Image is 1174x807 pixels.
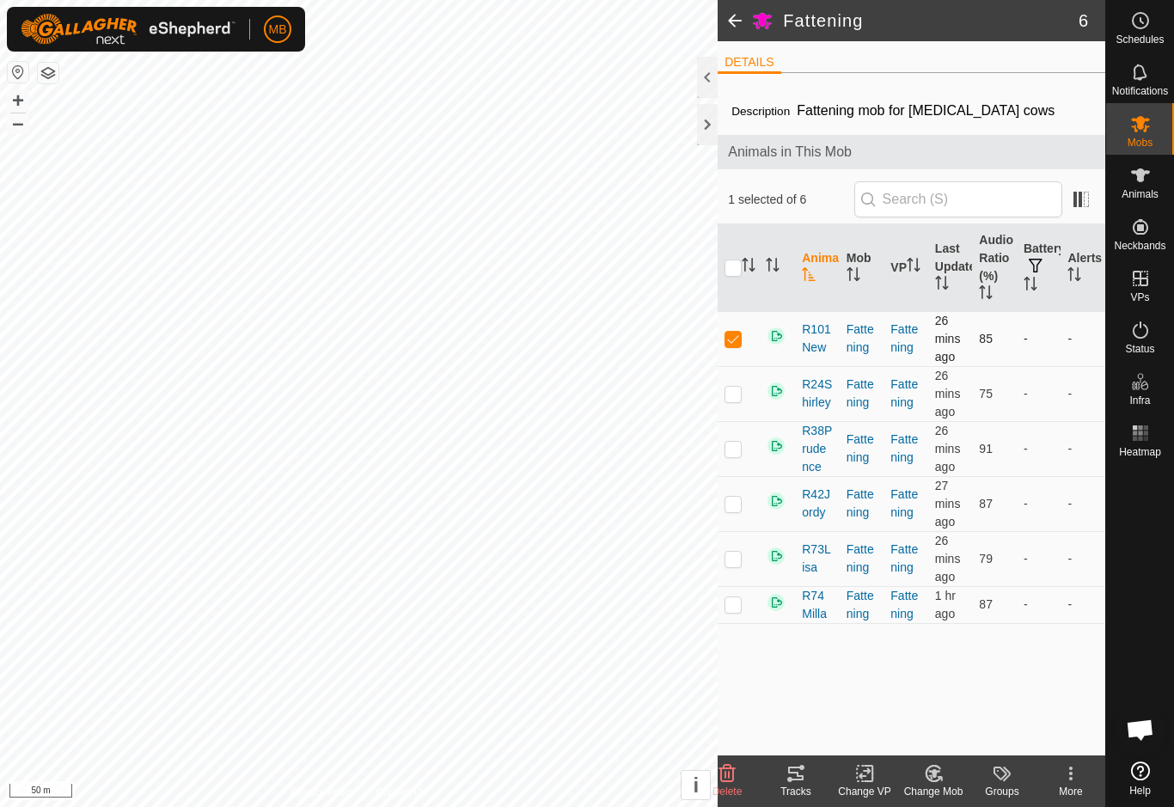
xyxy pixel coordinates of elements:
[802,486,833,522] span: R42Jordy
[890,377,918,409] a: Fattening
[718,53,780,74] li: DETAILS
[766,491,786,511] img: returning on
[1061,531,1105,586] td: -
[21,14,235,45] img: Gallagher Logo
[840,224,884,312] th: Mob
[766,592,786,613] img: returning on
[712,786,743,798] span: Delete
[802,422,833,476] span: R38Prudence
[766,326,786,346] img: returning on
[1119,447,1161,457] span: Heatmap
[979,552,993,566] span: 79
[935,589,956,621] span: 30 Sep 2025 at 6:03 pm
[890,432,918,464] a: Fattening
[1061,586,1105,623] td: -
[1079,8,1088,34] span: 6
[1061,311,1105,366] td: -
[376,785,426,800] a: Contact Us
[1116,34,1164,45] span: Schedules
[979,497,993,510] span: 87
[968,784,1036,799] div: Groups
[928,224,973,312] th: Last Updated
[1017,311,1061,366] td: -
[783,10,1079,31] h2: Fattening
[1017,224,1061,312] th: Battery
[1129,786,1151,796] span: Help
[1125,344,1154,354] span: Status
[802,376,833,412] span: R24Shirley
[766,546,786,566] img: returning on
[890,542,918,574] a: Fattening
[935,278,949,292] p-sorticon: Activate to sort
[847,270,860,284] p-sorticon: Activate to sort
[802,587,833,623] span: R74Milla
[761,784,830,799] div: Tracks
[979,442,993,455] span: 91
[907,260,920,274] p-sorticon: Activate to sort
[884,224,928,312] th: VP
[8,62,28,83] button: Reset Map
[1114,241,1165,251] span: Neckbands
[830,784,899,799] div: Change VP
[291,785,356,800] a: Privacy Policy
[979,288,993,302] p-sorticon: Activate to sort
[847,321,877,357] div: Fattening
[1024,279,1037,293] p-sorticon: Activate to sort
[766,381,786,401] img: returning on
[890,322,918,354] a: Fattening
[1017,366,1061,421] td: -
[935,534,961,584] span: 30 Sep 2025 at 7:03 pm
[1061,476,1105,531] td: -
[847,486,877,522] div: Fattening
[1061,366,1105,421] td: -
[1115,704,1166,755] div: Open chat
[1017,476,1061,531] td: -
[1106,755,1174,803] a: Help
[731,105,790,118] label: Description
[802,541,833,577] span: R73Lisa
[269,21,287,39] span: MB
[847,587,877,623] div: Fattening
[935,314,961,364] span: 30 Sep 2025 at 7:03 pm
[742,260,755,274] p-sorticon: Activate to sort
[854,181,1062,217] input: Search (S)
[979,597,993,611] span: 87
[899,784,968,799] div: Change Mob
[8,90,28,111] button: +
[766,260,780,274] p-sorticon: Activate to sort
[8,113,28,133] button: –
[979,387,993,400] span: 75
[979,332,993,345] span: 85
[682,771,710,799] button: i
[1061,421,1105,476] td: -
[802,270,816,284] p-sorticon: Activate to sort
[935,424,961,474] span: 30 Sep 2025 at 7:03 pm
[972,224,1017,312] th: Audio Ratio (%)
[890,487,918,519] a: Fattening
[728,142,1095,162] span: Animals in This Mob
[693,773,699,797] span: i
[1017,421,1061,476] td: -
[1112,86,1168,96] span: Notifications
[1017,531,1061,586] td: -
[38,63,58,83] button: Map Layers
[802,321,833,357] span: R101New
[847,431,877,467] div: Fattening
[790,96,1061,125] span: Fattening mob for [MEDICAL_DATA] cows
[1067,270,1081,284] p-sorticon: Activate to sort
[728,191,853,209] span: 1 selected of 6
[1061,224,1105,312] th: Alerts
[847,376,877,412] div: Fattening
[1036,784,1105,799] div: More
[1130,292,1149,303] span: VPs
[935,369,961,419] span: 30 Sep 2025 at 7:03 pm
[1017,586,1061,623] td: -
[766,436,786,456] img: returning on
[890,589,918,621] a: Fattening
[935,479,961,529] span: 30 Sep 2025 at 7:02 pm
[1129,395,1150,406] span: Infra
[847,541,877,577] div: Fattening
[1128,138,1153,148] span: Mobs
[795,224,840,312] th: Animal
[1122,189,1159,199] span: Animals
